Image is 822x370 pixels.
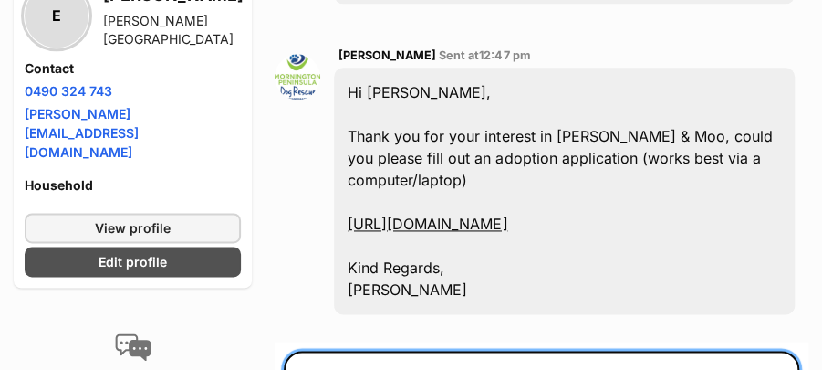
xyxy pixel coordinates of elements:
[115,333,151,361] img: conversation-icon-4a6f8262b818ee0b60e3300018af0b2d0b884aa5de6e9bcb8d3d4eeb1a70a7c4.svg
[25,106,139,160] a: [PERSON_NAME][EMAIL_ADDRESS][DOMAIN_NAME]
[25,213,241,243] a: View profile
[338,48,436,62] span: [PERSON_NAME]
[25,83,112,99] a: 0490 324 743
[348,215,507,233] a: [URL][DOMAIN_NAME]
[99,252,167,271] span: Edit profile
[479,48,530,62] span: 12:47 pm
[25,59,241,78] h4: Contact
[275,54,320,100] img: Erin Rogers profile pic
[25,247,241,277] a: Edit profile
[439,48,530,62] span: Sent at
[334,68,795,314] div: Hi [PERSON_NAME], Thank you for your interest in [PERSON_NAME] & Moo, could you please fill out a...
[103,12,244,48] div: [PERSON_NAME][GEOGRAPHIC_DATA]
[95,218,171,238] span: View profile
[25,176,241,195] h4: Household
